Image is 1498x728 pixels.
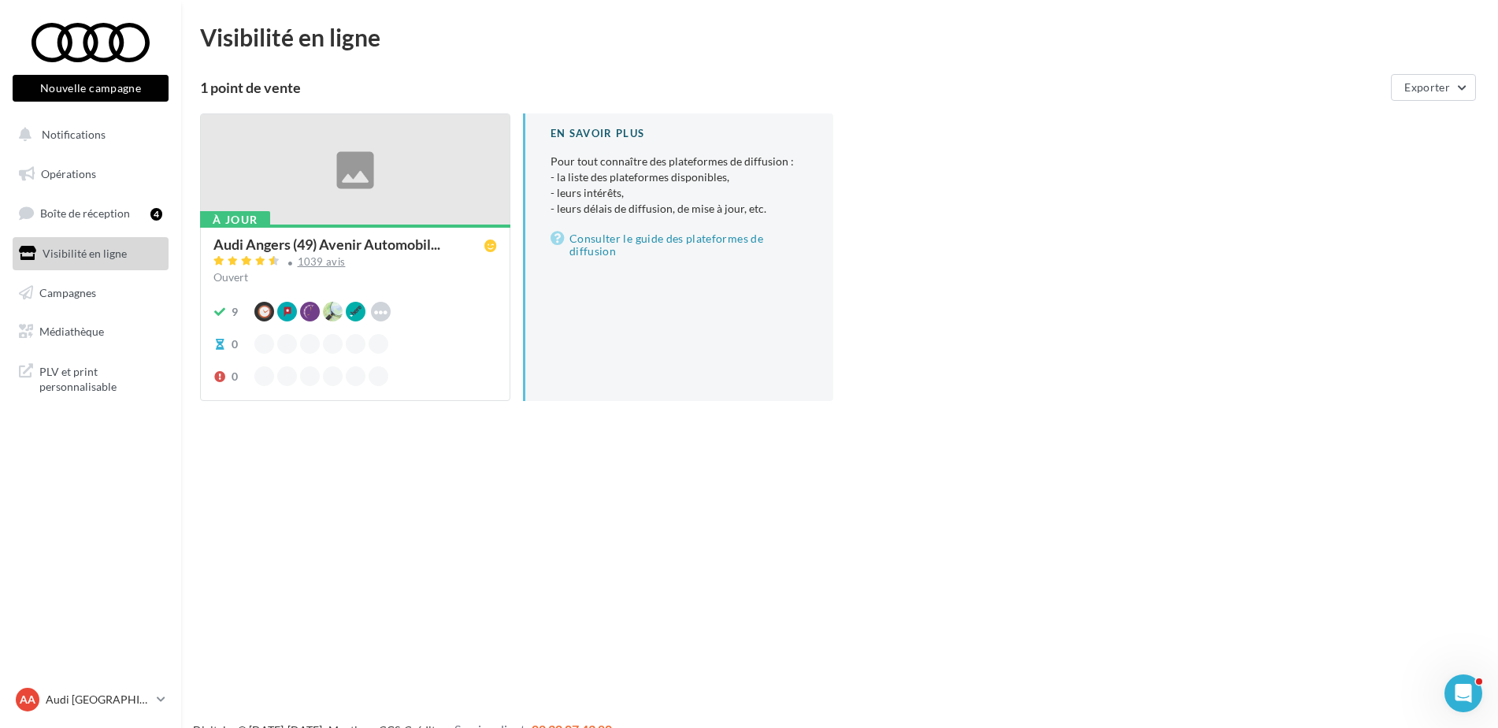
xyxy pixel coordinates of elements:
[13,75,169,102] button: Nouvelle campagne
[298,257,346,267] div: 1039 avis
[42,128,106,141] span: Notifications
[9,315,172,348] a: Médiathèque
[232,304,238,320] div: 9
[9,355,172,401] a: PLV et print personnalisable
[200,80,1385,95] div: 1 point de vente
[232,336,238,352] div: 0
[9,277,172,310] a: Campagnes
[39,361,162,395] span: PLV et print personnalisable
[46,692,150,708] p: Audi [GEOGRAPHIC_DATA]
[20,692,35,708] span: AA
[200,211,270,228] div: À jour
[9,158,172,191] a: Opérations
[1404,80,1450,94] span: Exporter
[232,369,238,384] div: 0
[551,201,808,217] li: - leurs délais de diffusion, de mise à jour, etc.
[213,254,497,273] a: 1039 avis
[9,118,165,151] button: Notifications
[213,237,440,251] span: Audi Angers (49) Avenir Automobil...
[9,196,172,230] a: Boîte de réception4
[551,126,808,141] div: En savoir plus
[551,154,808,217] p: Pour tout connaître des plateformes de diffusion :
[13,685,169,715] a: AA Audi [GEOGRAPHIC_DATA]
[150,208,162,221] div: 4
[551,169,808,185] li: - la liste des plateformes disponibles,
[1444,674,1482,712] iframe: Intercom live chat
[9,237,172,270] a: Visibilité en ligne
[200,25,1479,49] div: Visibilité en ligne
[43,247,127,260] span: Visibilité en ligne
[213,270,248,284] span: Ouvert
[551,185,808,201] li: - leurs intérêts,
[40,206,130,220] span: Boîte de réception
[551,229,808,261] a: Consulter le guide des plateformes de diffusion
[39,285,96,299] span: Campagnes
[1391,74,1476,101] button: Exporter
[41,167,96,180] span: Opérations
[39,325,104,338] span: Médiathèque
